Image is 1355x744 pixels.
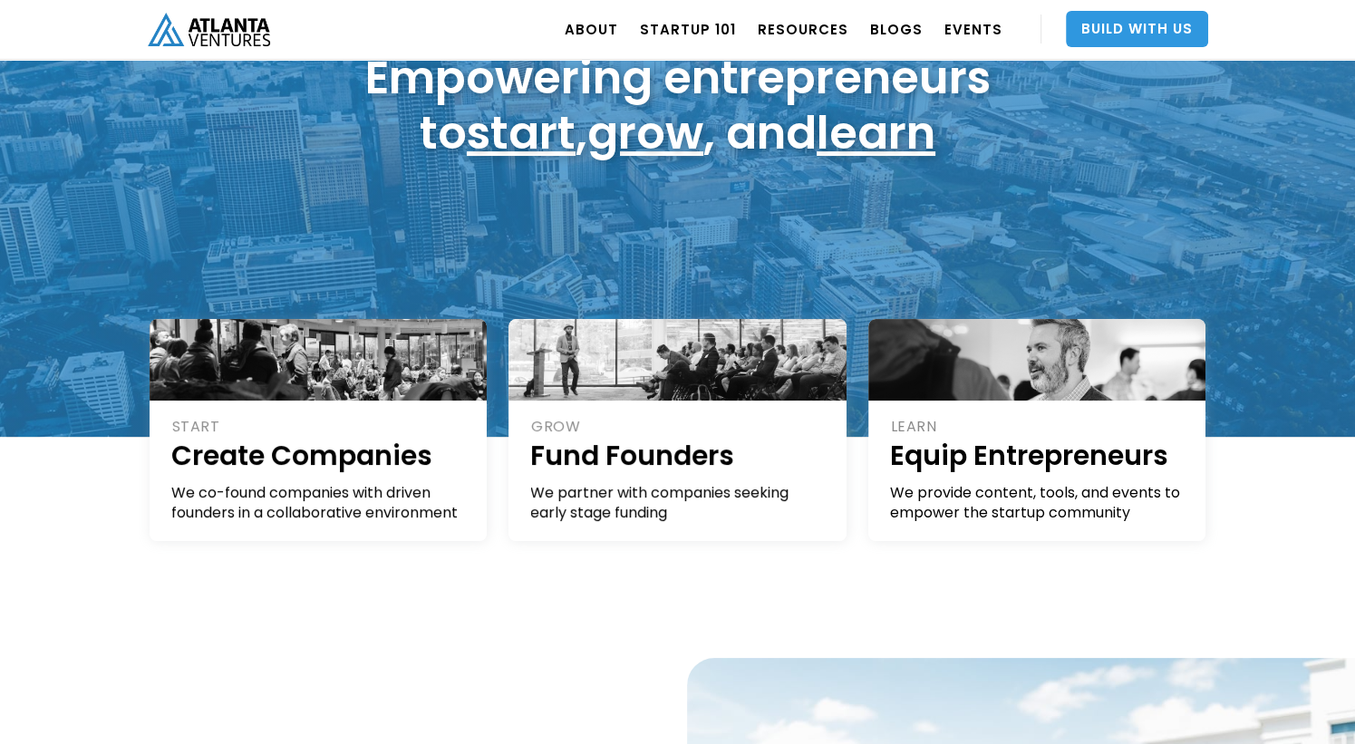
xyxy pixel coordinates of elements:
[172,417,468,437] div: START
[817,101,935,165] a: learn
[150,319,488,541] a: STARTCreate CompaniesWe co-found companies with driven founders in a collaborative environment
[565,4,618,54] a: ABOUT
[587,101,703,165] a: grow
[171,437,468,474] h1: Create Companies
[944,4,1002,54] a: EVENTS
[890,483,1186,523] div: We provide content, tools, and events to empower the startup community
[365,50,991,160] h1: Empowering entrepreneurs to , , and
[467,101,576,165] a: start
[530,437,827,474] h1: Fund Founders
[640,4,736,54] a: Startup 101
[758,4,848,54] a: RESOURCES
[530,483,827,523] div: We partner with companies seeking early stage funding
[868,319,1206,541] a: LEARNEquip EntrepreneursWe provide content, tools, and events to empower the startup community
[531,417,827,437] div: GROW
[870,4,923,54] a: BLOGS
[891,417,1186,437] div: LEARN
[508,319,847,541] a: GROWFund FoundersWe partner with companies seeking early stage funding
[171,483,468,523] div: We co-found companies with driven founders in a collaborative environment
[1066,11,1208,47] a: Build With Us
[890,437,1186,474] h1: Equip Entrepreneurs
